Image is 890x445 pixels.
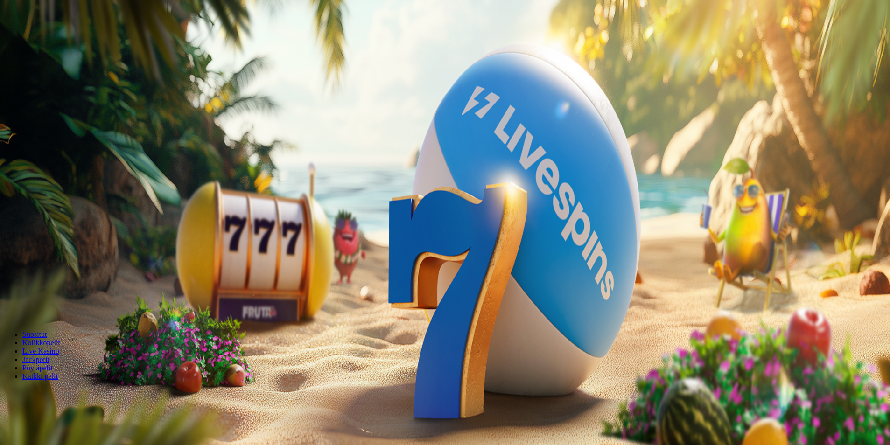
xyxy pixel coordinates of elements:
[22,330,47,338] a: Suositut
[4,314,886,398] header: Lobby
[4,314,886,381] nav: Lobby
[22,372,58,380] a: Kaikki pelit
[22,339,60,347] a: Kolikkopelit
[22,347,59,355] a: Live Kasino
[22,355,49,363] a: Jackpotit
[22,364,53,372] a: Pöytäpelit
